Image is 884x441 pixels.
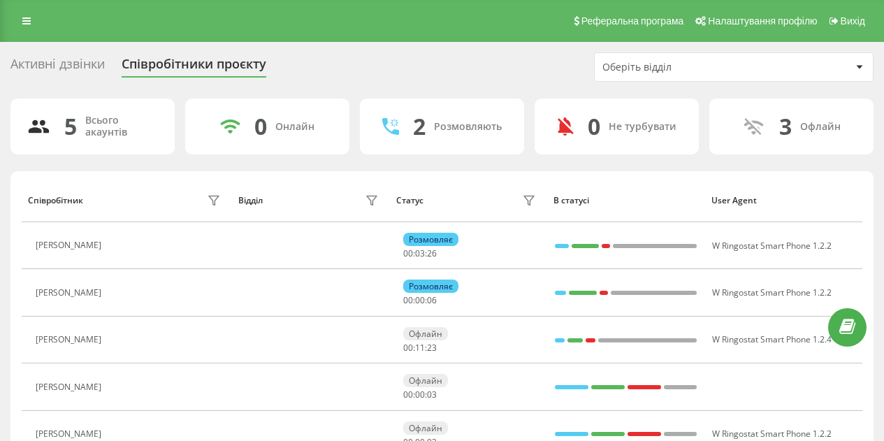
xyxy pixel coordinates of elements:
[403,390,437,400] div: : :
[28,196,83,205] div: Співробітник
[434,121,502,133] div: Розмовляють
[36,288,105,298] div: [PERSON_NAME]
[712,240,832,252] span: W Ringostat Smart Phone 1.2.2
[427,247,437,259] span: 26
[396,196,423,205] div: Статус
[712,428,832,440] span: W Ringostat Smart Phone 1.2.2
[581,15,684,27] span: Реферальна програма
[10,57,105,78] div: Активні дзвінки
[403,389,413,400] span: 00
[403,280,458,293] div: Розмовляє
[403,296,437,305] div: : :
[64,113,77,140] div: 5
[427,389,437,400] span: 03
[122,57,266,78] div: Співробітники проєкту
[711,196,856,205] div: User Agent
[588,113,600,140] div: 0
[36,335,105,345] div: [PERSON_NAME]
[553,196,698,205] div: В статусі
[403,247,413,259] span: 00
[403,294,413,306] span: 00
[403,342,413,354] span: 00
[712,333,832,345] span: W Ringostat Smart Phone 1.2.4
[36,382,105,392] div: [PERSON_NAME]
[415,294,425,306] span: 00
[275,121,314,133] div: Онлайн
[427,342,437,354] span: 23
[427,294,437,306] span: 06
[36,429,105,439] div: [PERSON_NAME]
[403,233,458,246] div: Розмовляє
[602,62,769,73] div: Оберіть відділ
[238,196,263,205] div: Відділ
[779,113,792,140] div: 3
[415,247,425,259] span: 03
[36,240,105,250] div: [PERSON_NAME]
[413,113,426,140] div: 2
[800,121,841,133] div: Офлайн
[85,115,158,138] div: Всього акаунтів
[254,113,267,140] div: 0
[609,121,676,133] div: Не турбувати
[403,343,437,353] div: : :
[712,287,832,298] span: W Ringostat Smart Phone 1.2.2
[403,374,448,387] div: Офлайн
[403,249,437,259] div: : :
[403,421,448,435] div: Офлайн
[841,15,865,27] span: Вихід
[415,342,425,354] span: 11
[708,15,817,27] span: Налаштування профілю
[415,389,425,400] span: 00
[403,327,448,340] div: Офлайн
